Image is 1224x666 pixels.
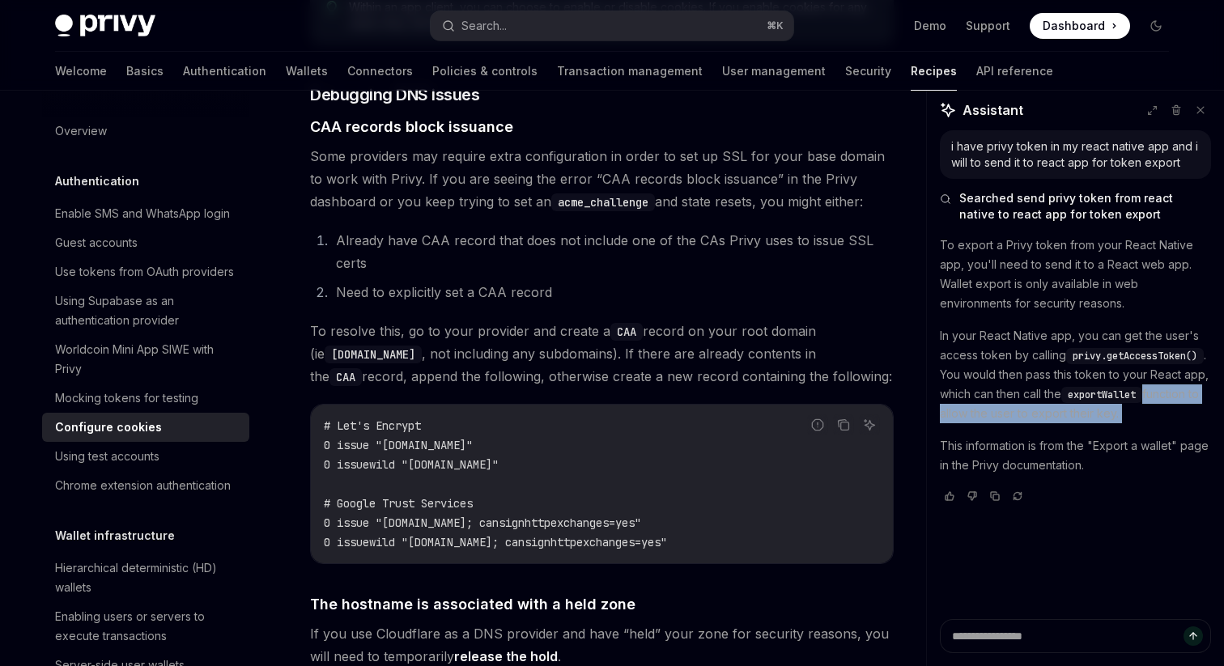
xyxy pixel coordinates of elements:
[347,52,413,91] a: Connectors
[959,190,1211,223] span: Searched send privy token from react native to react app for token export
[42,471,249,500] a: Chrome extension authentication
[183,52,266,91] a: Authentication
[911,52,957,91] a: Recipes
[55,340,240,379] div: Worldcoin Mini App SIWE with Privy
[461,16,507,36] div: Search...
[324,515,641,530] span: 0 issue "[DOMAIN_NAME]; cansignhttpexchanges=yes"
[42,335,249,384] a: Worldcoin Mini App SIWE with Privy
[42,602,249,651] a: Enabling users or servers to execute transactions
[55,172,139,191] h5: Authentication
[833,414,854,435] button: Copy the contents from the code block
[42,413,249,442] a: Configure cookies
[325,346,422,363] code: [DOMAIN_NAME]
[310,116,513,138] span: CAA records block issuance
[55,558,240,597] div: Hierarchical deterministic (HD) wallets
[324,438,473,452] span: 0 issue "[DOMAIN_NAME]"
[55,388,198,408] div: Mocking tokens for testing
[431,11,793,40] button: Search...⌘K
[42,554,249,602] a: Hierarchical deterministic (HD) wallets
[859,414,880,435] button: Ask AI
[557,52,703,91] a: Transaction management
[42,384,249,413] a: Mocking tokens for testing
[324,418,421,433] span: # Let's Encrypt
[55,52,107,91] a: Welcome
[55,607,240,646] div: Enabling users or servers to execute transactions
[722,52,826,91] a: User management
[42,286,249,335] a: Using Supabase as an authentication provider
[286,52,328,91] a: Wallets
[1030,13,1130,39] a: Dashboard
[324,535,667,549] span: 0 issuewild "[DOMAIN_NAME]; cansignhttpexchanges=yes"
[310,83,479,106] span: Debugging DNS issues
[551,193,655,211] code: acme_challenge
[55,418,162,437] div: Configure cookies
[55,447,159,466] div: Using test accounts
[1184,626,1203,646] button: Send message
[126,52,164,91] a: Basics
[329,368,362,386] code: CAA
[55,121,107,141] div: Overview
[310,320,894,388] span: To resolve this, go to your provider and create a record on your root domain (ie , not including ...
[976,52,1053,91] a: API reference
[55,15,155,37] img: dark logo
[42,442,249,471] a: Using test accounts
[1043,18,1105,34] span: Dashboard
[55,262,234,282] div: Use tokens from OAuth providers
[940,235,1211,313] p: To export a Privy token from your React Native app, you'll need to send it to a React web app. Wa...
[55,476,231,495] div: Chrome extension authentication
[767,19,784,32] span: ⌘ K
[807,414,828,435] button: Report incorrect code
[55,204,230,223] div: Enable SMS and WhatsApp login
[1073,350,1197,363] span: privy.getAccessToken()
[1143,13,1169,39] button: Toggle dark mode
[610,323,643,341] code: CAA
[55,526,175,545] h5: Wallet infrastructure
[963,100,1023,120] span: Assistant
[42,199,249,228] a: Enable SMS and WhatsApp login
[331,281,894,303] li: Need to explicitly set a CAA record
[940,326,1211,423] p: In your React Native app, you can get the user's access token by calling . You would then pass th...
[1068,388,1136,401] span: exportWallet
[331,229,894,274] li: Already have CAA record that does not include one of the CAs Privy uses to issue SSL certs
[845,52,891,91] a: Security
[55,233,138,252] div: Guest accounts
[940,436,1211,475] p: This information is from the "Export a wallet" page in the Privy documentation.
[42,228,249,257] a: Guest accounts
[324,457,499,472] span: 0 issuewild "[DOMAIN_NAME]"
[324,496,473,511] span: # Google Trust Services
[951,138,1200,171] div: i have privy token in my react native app and i will to send it to react app for token export
[55,291,240,330] div: Using Supabase as an authentication provider
[310,145,894,213] span: Some providers may require extra configuration in order to set up SSL for your base domain to wor...
[914,18,946,34] a: Demo
[432,52,538,91] a: Policies & controls
[940,190,1211,223] button: Searched send privy token from react native to react app for token export
[310,593,635,615] span: The hostname is associated with a held zone
[966,18,1010,34] a: Support
[42,257,249,286] a: Use tokens from OAuth providers
[42,117,249,146] a: Overview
